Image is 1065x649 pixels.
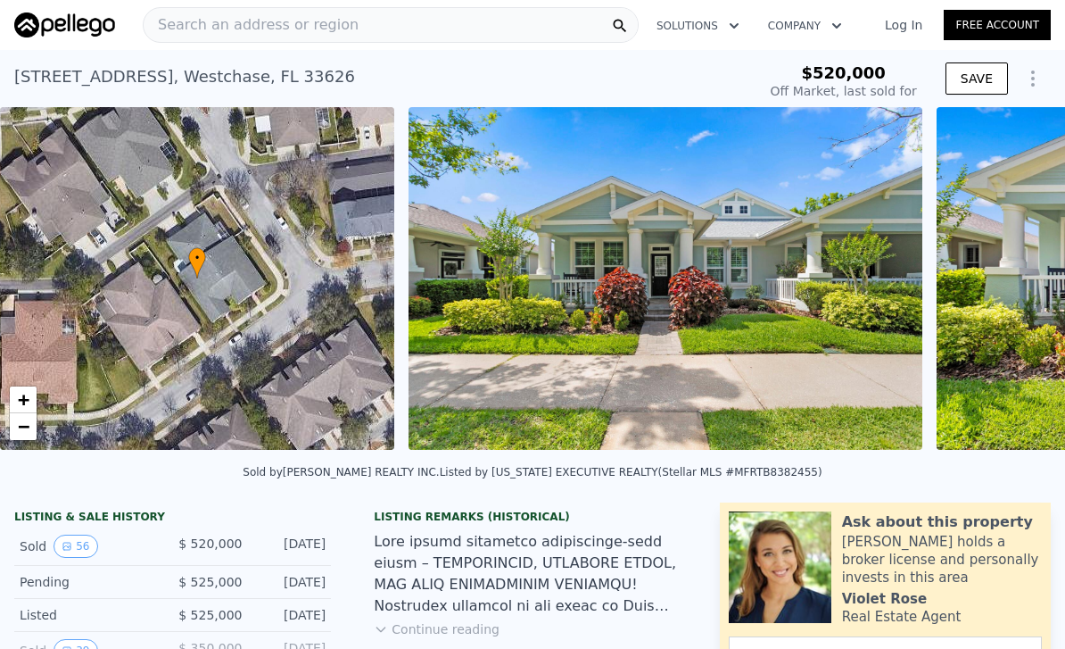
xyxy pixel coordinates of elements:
span: • [188,250,206,266]
div: Lore ipsumd sitametco adipiscinge-sedd eiusm – TEMPORINCID, UTLABORE ETDOL, MAG ALIQ ENIMADMINIM ... [374,531,690,617]
span: $ 520,000 [178,537,242,551]
div: Sold by [PERSON_NAME] REALTY INC . [243,466,439,478]
div: [DATE] [256,573,326,591]
div: [DATE] [256,606,326,624]
button: Company [754,10,856,42]
div: [PERSON_NAME] holds a broker license and personally invests in this area [842,533,1042,587]
img: Pellego [14,12,115,37]
div: Real Estate Agent [842,608,962,626]
div: Listing Remarks (Historical) [374,510,690,524]
span: − [18,415,29,437]
div: LISTING & SALE HISTORY [14,510,331,528]
div: Off Market, last sold for [771,82,917,100]
button: Continue reading [374,620,499,638]
span: $ 525,000 [178,575,242,589]
button: View historical data [54,535,97,558]
span: $ 525,000 [178,608,242,622]
div: Listed [20,606,159,624]
div: Ask about this property [842,512,1033,533]
a: Zoom in [10,387,37,413]
button: SAVE [945,62,1008,95]
img: Sale: 146113061 Parcel: 120799112 [409,107,922,450]
span: $520,000 [801,63,886,82]
div: • [188,247,206,279]
div: Pending [20,573,159,591]
span: Search an address or region [144,14,359,36]
div: Sold [20,535,159,558]
div: [DATE] [256,535,326,558]
a: Log In [863,16,944,34]
a: Zoom out [10,413,37,440]
div: Violet Rose [842,590,927,608]
a: Free Account [944,10,1051,40]
button: Solutions [642,10,754,42]
div: [STREET_ADDRESS] , Westchase , FL 33626 [14,64,355,89]
span: + [18,388,29,411]
div: Listed by [US_STATE] EXECUTIVE REALTY (Stellar MLS #MFRTB8382455) [440,466,822,478]
button: Show Options [1015,61,1051,96]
